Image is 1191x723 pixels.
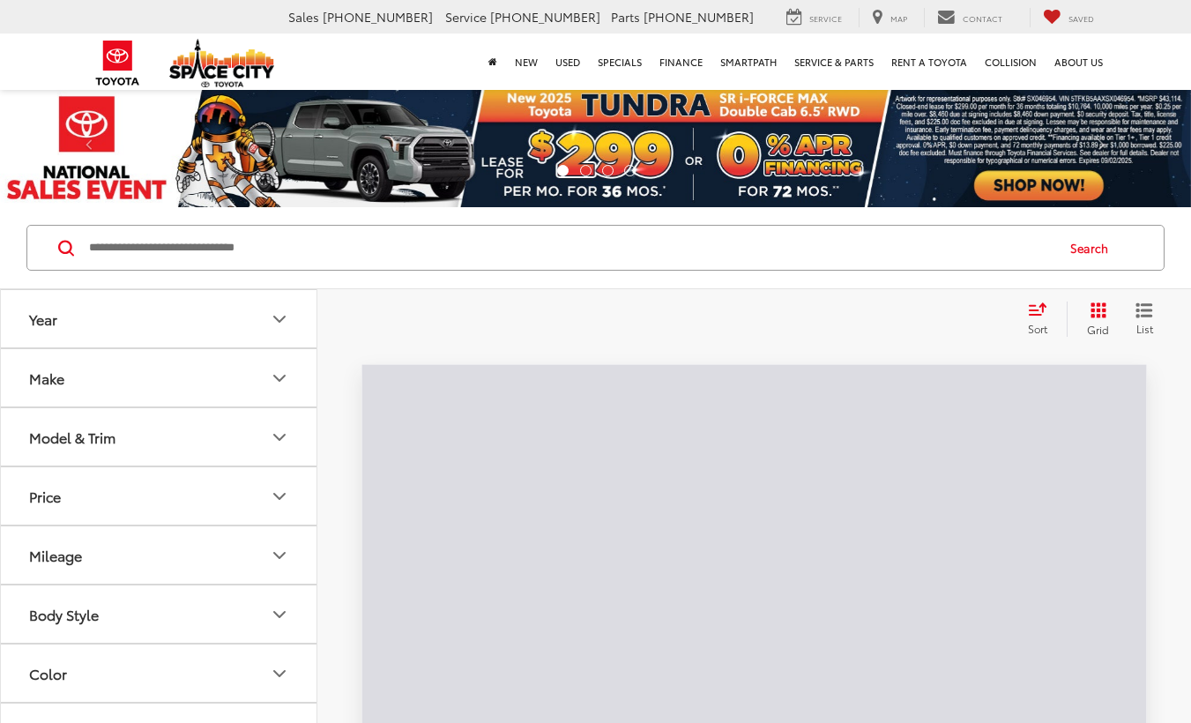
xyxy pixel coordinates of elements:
span: Service [809,12,842,24]
a: Collision [976,34,1046,90]
a: Contact [924,8,1016,27]
span: Sort [1028,321,1047,336]
div: Color [269,663,290,684]
button: Body StyleBody Style [1,585,318,643]
a: Specials [589,34,651,90]
img: Toyota [85,34,151,92]
button: YearYear [1,290,318,347]
button: ColorColor [1,645,318,702]
a: Home [480,34,506,90]
img: Space City Toyota [169,39,275,87]
a: Finance [651,34,711,90]
a: My Saved Vehicles [1030,8,1107,27]
span: List [1135,321,1153,336]
button: Grid View [1067,302,1122,337]
a: Service & Parts [785,34,882,90]
div: Model & Trim [29,429,115,445]
span: Contact [963,12,1002,24]
span: [PHONE_NUMBER] [490,8,600,26]
div: Model & Trim [269,427,290,448]
span: [PHONE_NUMBER] [644,8,754,26]
div: Mileage [269,545,290,566]
button: Search [1053,226,1134,270]
div: Year [269,309,290,330]
div: Body Style [29,606,99,622]
div: Color [29,665,67,682]
a: About Us [1046,34,1112,90]
a: Used [547,34,589,90]
span: Parts [611,8,640,26]
button: MileageMileage [1,526,318,584]
a: Map [859,8,920,27]
span: [PHONE_NUMBER] [323,8,433,26]
button: Model & TrimModel & Trim [1,408,318,466]
input: Search by Make, Model, or Keyword [87,227,1053,269]
div: Price [29,488,61,504]
span: Map [890,12,907,24]
a: SmartPath [711,34,785,90]
div: Mileage [29,547,82,563]
a: Rent a Toyota [882,34,976,90]
div: Make [269,368,290,389]
button: List View [1122,302,1166,337]
button: Select sort value [1019,302,1067,337]
div: Body Style [269,604,290,625]
button: PricePrice [1,467,318,525]
span: Grid [1087,322,1109,337]
button: MakeMake [1,349,318,406]
div: Make [29,369,64,386]
a: Service [773,8,855,27]
span: Saved [1068,12,1094,24]
div: Price [269,486,290,507]
a: New [506,34,547,90]
span: Sales [288,8,319,26]
span: Service [445,8,487,26]
div: Year [29,310,57,327]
